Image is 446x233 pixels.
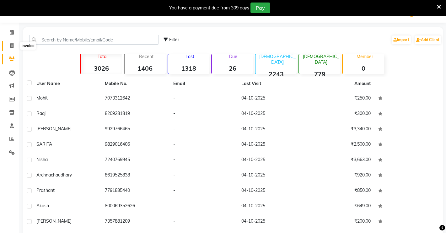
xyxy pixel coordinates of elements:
[306,153,374,168] td: ₹3,663.00
[343,64,384,72] strong: 0
[33,77,101,91] th: User Name
[255,70,297,78] strong: 2243
[392,35,411,44] a: Import
[238,153,306,168] td: 04-10-2025
[125,64,166,72] strong: 1406
[169,199,238,214] td: -
[101,91,169,106] td: 7073312642
[238,183,306,199] td: 04-10-2025
[212,64,253,72] strong: 26
[238,199,306,214] td: 04-10-2025
[127,54,166,59] p: Recent
[169,214,238,230] td: -
[36,218,72,224] span: [PERSON_NAME]
[238,77,306,91] th: Last Visit
[29,35,159,45] input: Search by Name/Mobile/Email/Code
[238,168,306,183] td: 04-10-2025
[169,168,238,183] td: -
[101,199,169,214] td: 800069352626
[36,157,48,162] span: nisha
[306,183,374,199] td: ₹850.00
[169,137,238,153] td: -
[306,122,374,137] td: ₹3,340.00
[36,95,48,101] span: Mohit
[351,77,374,91] th: Amount
[101,153,169,168] td: 7240769945
[250,3,270,13] button: Pay
[306,137,374,153] td: ₹2,500.00
[169,153,238,168] td: -
[302,54,340,65] p: [DEMOGRAPHIC_DATA]
[306,199,374,214] td: ₹649.00
[258,54,297,65] p: [DEMOGRAPHIC_DATA]
[36,187,55,193] span: prashant
[169,106,238,122] td: -
[238,214,306,230] td: 04-10-2025
[101,122,169,137] td: 9929766465
[101,214,169,230] td: 7357881209
[51,172,72,178] span: chaudhary
[169,91,238,106] td: -
[101,77,169,91] th: Mobile No.
[36,172,51,178] span: Archna
[306,91,374,106] td: ₹250.00
[306,214,374,230] td: ₹200.00
[169,183,238,199] td: -
[168,64,209,72] strong: 1318
[101,183,169,199] td: 7791835440
[306,106,374,122] td: ₹300.00
[238,122,306,137] td: 04-10-2025
[238,137,306,153] td: 04-10-2025
[169,37,179,42] span: Filter
[169,5,249,11] div: You have a payment due from 309 days
[101,106,169,122] td: 8209281819
[101,137,169,153] td: 9829016406
[83,54,122,59] p: Total
[20,42,36,50] div: Invoice
[345,54,384,59] p: Member
[238,91,306,106] td: 04-10-2025
[299,70,340,78] strong: 779
[171,54,209,59] p: Lost
[36,111,46,116] span: Raaj
[415,35,441,44] a: Add Client
[36,141,52,147] span: SARITA
[81,64,122,72] strong: 3026
[36,203,49,209] span: akash
[169,77,238,91] th: Email
[101,168,169,183] td: 8619525838
[306,168,374,183] td: ₹920.00
[36,126,72,132] span: [PERSON_NAME]
[169,122,238,137] td: -
[213,54,253,59] p: Due
[238,106,306,122] td: 04-10-2025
